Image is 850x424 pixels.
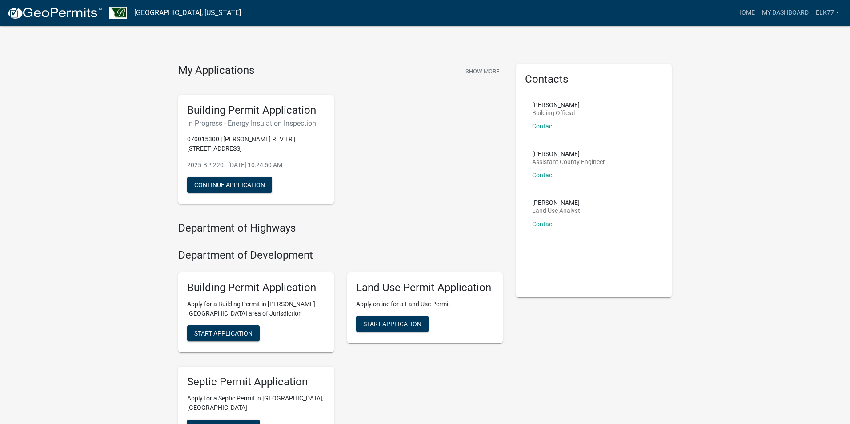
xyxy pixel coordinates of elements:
button: Show More [462,64,503,79]
span: Start Application [194,329,253,336]
p: Apply for a Building Permit in [PERSON_NAME][GEOGRAPHIC_DATA] area of Jurisdiction [187,300,325,318]
p: Assistant County Engineer [532,159,605,165]
h4: My Applications [178,64,254,77]
p: Land Use Analyst [532,208,580,214]
h5: Septic Permit Application [187,376,325,388]
p: [PERSON_NAME] [532,200,580,206]
a: [GEOGRAPHIC_DATA], [US_STATE] [134,5,241,20]
p: Apply for a Septic Permit in [GEOGRAPHIC_DATA], [GEOGRAPHIC_DATA] [187,394,325,412]
span: Start Application [363,320,421,327]
p: [PERSON_NAME] [532,151,605,157]
p: Apply online for a Land Use Permit [356,300,494,309]
a: Home [734,4,758,21]
button: Start Application [187,325,260,341]
a: Contact [532,220,554,228]
h5: Land Use Permit Application [356,281,494,294]
h4: Department of Development [178,249,503,262]
p: 070015300 | [PERSON_NAME] REV TR | [STREET_ADDRESS] [187,135,325,153]
p: 2025-BP-220 - [DATE] 10:24:50 AM [187,160,325,170]
button: Continue Application [187,177,272,193]
h6: In Progress - Energy Insulation Inspection [187,119,325,128]
a: elk77 [812,4,843,21]
a: Contact [532,172,554,179]
h4: Department of Highways [178,222,503,235]
button: Start Application [356,316,429,332]
p: [PERSON_NAME] [532,102,580,108]
a: Contact [532,123,554,130]
h5: Building Permit Application [187,104,325,117]
img: Benton County, Minnesota [109,7,127,19]
h5: Building Permit Application [187,281,325,294]
h5: Contacts [525,73,663,86]
p: Building Official [532,110,580,116]
a: My Dashboard [758,4,812,21]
